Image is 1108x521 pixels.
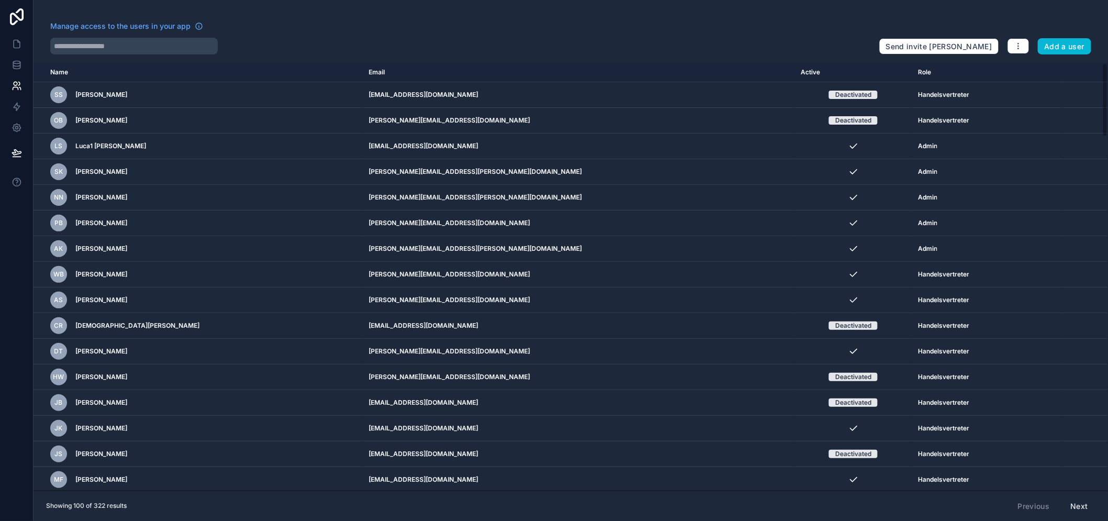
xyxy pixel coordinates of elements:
span: Admin [918,168,937,176]
span: [PERSON_NAME] [75,296,127,304]
td: [EMAIL_ADDRESS][DOMAIN_NAME] [363,134,795,159]
button: Next [1063,497,1095,515]
span: HW [53,373,64,381]
span: Luca1 [PERSON_NAME] [75,142,146,150]
td: [PERSON_NAME][EMAIL_ADDRESS][DOMAIN_NAME] [363,339,795,364]
span: [PERSON_NAME] [75,219,127,227]
div: scrollable content [34,63,1108,491]
span: Handelsvertreter [918,296,969,304]
div: Deactivated [835,398,871,407]
td: [PERSON_NAME][EMAIL_ADDRESS][DOMAIN_NAME] [363,364,795,390]
td: [PERSON_NAME][EMAIL_ADDRESS][DOMAIN_NAME] [363,262,795,287]
span: Manage access to the users in your app [50,21,191,31]
span: Handelsvertreter [918,398,969,407]
span: Showing 100 of 322 results [46,502,127,510]
span: [PERSON_NAME] [75,424,127,433]
span: [PERSON_NAME] [75,193,127,202]
span: JS [55,450,63,458]
button: Add a user [1038,38,1092,55]
span: [PERSON_NAME] [75,398,127,407]
span: Handelsvertreter [918,450,969,458]
span: Handelsvertreter [918,373,969,381]
td: [PERSON_NAME][EMAIL_ADDRESS][DOMAIN_NAME] [363,287,795,313]
span: Handelsvertreter [918,424,969,433]
span: WB [53,270,64,279]
span: [PERSON_NAME] [75,245,127,253]
span: CR [54,322,63,330]
span: Admin [918,193,937,202]
th: Role [912,63,1063,82]
td: [EMAIL_ADDRESS][DOMAIN_NAME] [363,313,795,339]
span: Handelsvertreter [918,270,969,279]
span: [DEMOGRAPHIC_DATA][PERSON_NAME] [75,322,200,330]
td: [PERSON_NAME][EMAIL_ADDRESS][DOMAIN_NAME] [363,108,795,134]
span: [PERSON_NAME] [75,347,127,356]
span: [PERSON_NAME] [75,270,127,279]
span: AS [54,296,63,304]
span: [PERSON_NAME] [75,475,127,484]
td: [PERSON_NAME][EMAIL_ADDRESS][PERSON_NAME][DOMAIN_NAME] [363,185,795,210]
td: [PERSON_NAME][EMAIL_ADDRESS][PERSON_NAME][DOMAIN_NAME] [363,236,795,262]
span: AK [54,245,63,253]
div: Deactivated [835,116,871,125]
span: [PERSON_NAME] [75,116,127,125]
span: [PERSON_NAME] [75,450,127,458]
span: OB [54,116,63,125]
span: SS [54,91,63,99]
td: [EMAIL_ADDRESS][DOMAIN_NAME] [363,390,795,416]
span: NN [54,193,63,202]
span: JK [55,424,63,433]
span: [PERSON_NAME] [75,91,127,99]
span: Handelsvertreter [918,91,969,99]
span: LS [55,142,63,150]
div: Deactivated [835,322,871,330]
th: Active [795,63,912,82]
td: [PERSON_NAME][EMAIL_ADDRESS][PERSON_NAME][DOMAIN_NAME] [363,159,795,185]
th: Email [363,63,795,82]
div: Deactivated [835,91,871,99]
span: SK [54,168,63,176]
span: Handelsvertreter [918,475,969,484]
span: [PERSON_NAME] [75,373,127,381]
span: JB [55,398,63,407]
td: [EMAIL_ADDRESS][DOMAIN_NAME] [363,441,795,467]
td: [PERSON_NAME][EMAIL_ADDRESS][DOMAIN_NAME] [363,210,795,236]
div: Deactivated [835,450,871,458]
span: Handelsvertreter [918,347,969,356]
td: [EMAIL_ADDRESS][DOMAIN_NAME] [363,416,795,441]
span: PB [54,219,63,227]
span: DT [54,347,63,356]
a: Manage access to the users in your app [50,21,203,31]
span: [PERSON_NAME] [75,168,127,176]
span: Handelsvertreter [918,116,969,125]
div: Deactivated [835,373,871,381]
span: Admin [918,219,937,227]
span: MF [54,475,63,484]
button: Send invite [PERSON_NAME] [879,38,999,55]
span: Handelsvertreter [918,322,969,330]
td: [EMAIL_ADDRESS][DOMAIN_NAME] [363,82,795,108]
span: Admin [918,142,937,150]
td: [EMAIL_ADDRESS][DOMAIN_NAME] [363,467,795,493]
th: Name [34,63,363,82]
span: Admin [918,245,937,253]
